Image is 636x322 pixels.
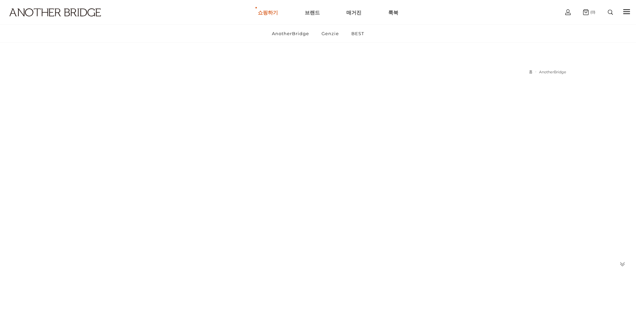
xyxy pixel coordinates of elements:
a: AnotherBridge [266,25,315,42]
a: AnotherBridge [539,70,566,74]
span: (0) [589,10,595,14]
img: logo [9,8,101,16]
a: 쇼핑하기 [258,0,278,24]
a: 룩북 [388,0,398,24]
a: BEST [346,25,370,42]
a: 홈 [529,70,532,74]
img: cart [583,9,589,15]
img: search [608,10,613,15]
img: cart [565,9,571,15]
a: logo [3,8,99,33]
a: 브랜드 [305,0,320,24]
a: (0) [583,9,595,15]
a: Genzie [316,25,345,42]
a: 매거진 [346,0,361,24]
